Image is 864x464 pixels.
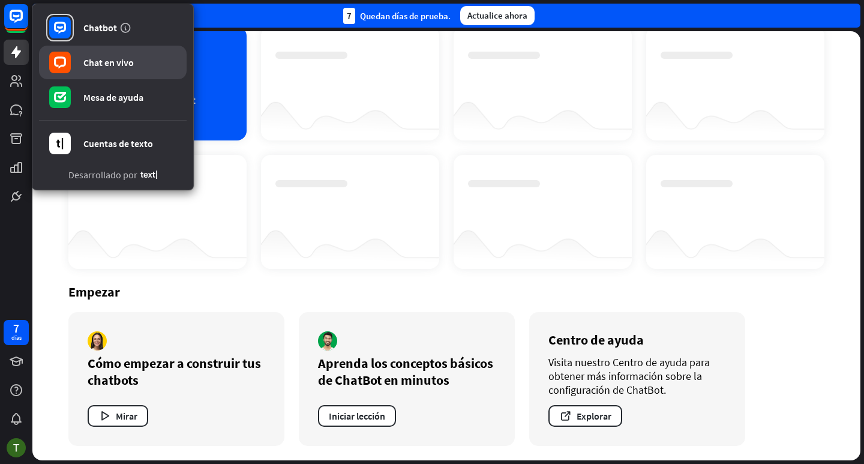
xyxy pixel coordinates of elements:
font: Centro de ayuda [548,331,644,348]
button: Mirar [88,405,148,427]
button: Iniciar lección [318,405,396,427]
font: Visita nuestro Centro de ayuda para obtener más información sobre la configuración de ChatBot. [548,355,710,397]
img: autor [88,331,107,351]
img: autor [318,331,337,351]
font: Mirar [116,410,137,422]
font: Iniciar lección [329,410,385,422]
font: días [11,334,22,342]
font: 7 [347,10,352,22]
font: Actualice ahora [467,10,527,21]
font: Quedan días de prueba. [360,10,451,22]
font: Aprenda los conceptos básicos de ChatBot en minutos [318,355,493,388]
button: Abrir el widget de chat LiveChat [10,5,46,41]
font: Cómo empezar a construir tus chatbots [88,355,261,388]
button: Explorar [548,405,622,427]
font: 7 [13,321,19,336]
font: Explorar [577,410,611,422]
font: Empezar [68,283,120,300]
a: 7 días [4,320,29,345]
